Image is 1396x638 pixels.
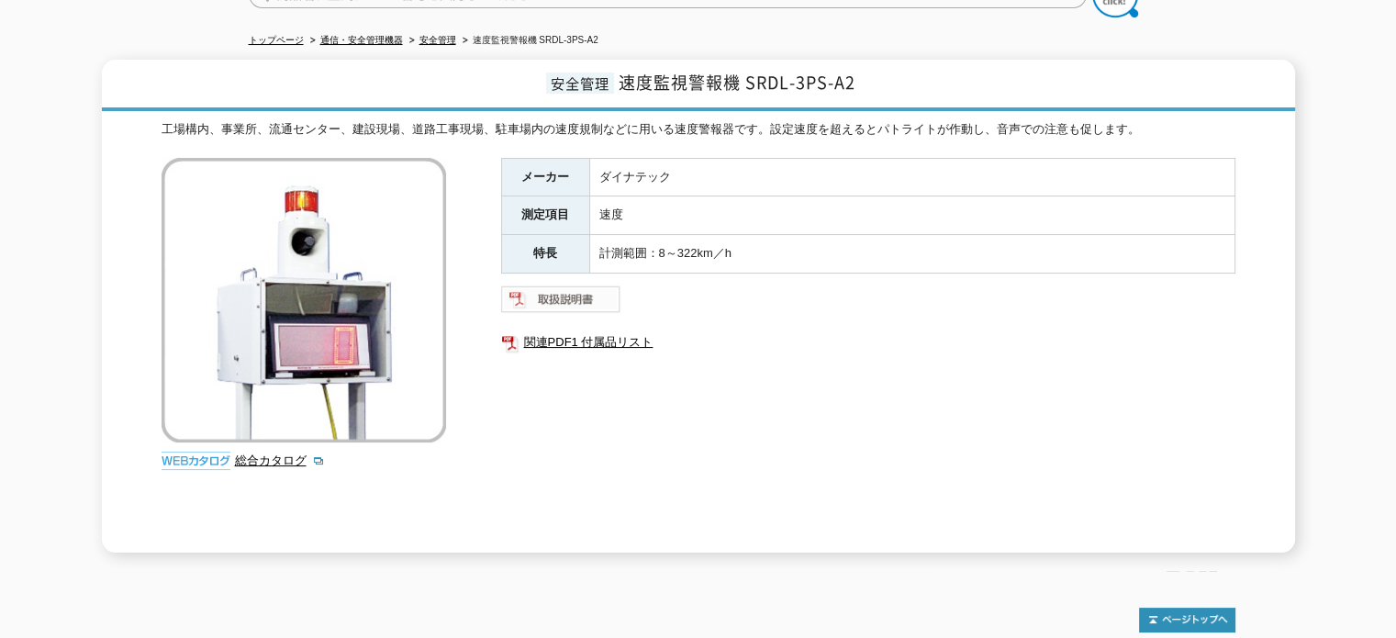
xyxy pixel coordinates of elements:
[619,70,855,95] span: 速度監視警報機 SRDL-3PS-A2
[501,196,589,235] th: 測定項目
[320,35,403,45] a: 通信・安全管理機器
[501,235,589,274] th: 特長
[162,158,446,442] img: 速度監視警報機 SRDL-3PS-A2
[162,120,1235,140] div: 工場構内、事業所、流通センター、建設現場、道路工事現場、駐車場内の速度規制などに用いる速度警報器です。設定速度を超えるとパトライトが作動し、音声での注意も促します。
[249,35,304,45] a: トップページ
[546,73,614,94] span: 安全管理
[501,285,621,314] img: 取扱説明書
[501,158,589,196] th: メーカー
[1139,608,1235,632] img: トップページへ
[419,35,456,45] a: 安全管理
[459,31,598,50] li: 速度監視警報機 SRDL-3PS-A2
[501,297,621,310] a: 取扱説明書
[162,452,230,470] img: webカタログ
[235,453,325,467] a: 総合カタログ
[501,330,1235,354] a: 関連PDF1 付属品リスト
[589,196,1234,235] td: 速度
[589,158,1234,196] td: ダイナテック
[589,235,1234,274] td: 計測範囲：8～322km／h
